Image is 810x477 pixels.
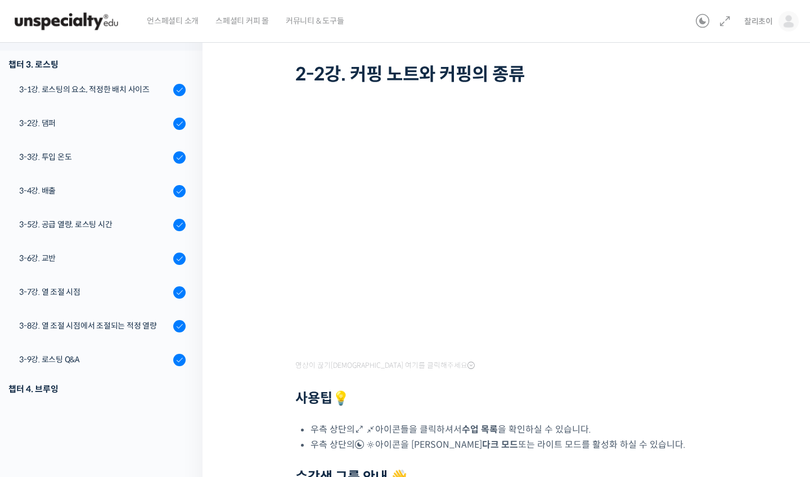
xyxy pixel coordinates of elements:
span: 찰리초이 [744,16,773,26]
div: 3-7강. 열 조절 시점 [19,286,170,298]
div: 3-9강. 로스팅 Q&A [19,353,170,366]
strong: 사용팁 [295,390,349,407]
span: 홈 [35,373,42,382]
div: 챕터 4. 브루잉 [8,381,186,397]
b: 수업 목록 [462,424,498,435]
a: 설정 [145,357,216,385]
h1: 2-2강. 커핑 노트와 커핑의 종류 [295,64,723,85]
a: 홈 [3,357,74,385]
span: 설정 [174,373,187,382]
div: 3-4강. 배출 [19,184,170,197]
b: 다크 모드 [482,439,518,451]
span: 영상이 끊기[DEMOGRAPHIC_DATA] 여기를 클릭해주세요 [295,361,475,370]
strong: 💡 [332,390,349,407]
div: 3-2강. 댐퍼 [19,117,170,129]
span: 대화 [103,374,116,383]
div: 3-5강. 공급 열량, 로스팅 시간 [19,218,170,231]
li: 우측 상단의 아이콘을 [PERSON_NAME] 또는 라이트 모드를 활성화 하실 수 있습니다. [310,437,723,452]
div: 3-1강. 로스팅의 요소, 적정한 배치 사이즈 [19,83,170,96]
a: 대화 [74,357,145,385]
div: 3-8강. 열 조절 시점에서 조절되는 적정 열량 [19,319,170,332]
div: 3-6강. 교반 [19,252,170,264]
div: 3-3강. 투입 온도 [19,151,170,163]
li: 우측 상단의 아이콘들을 클릭하셔서 을 확인하실 수 있습니다. [310,422,723,437]
div: 챕터 3. 로스팅 [8,57,186,72]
